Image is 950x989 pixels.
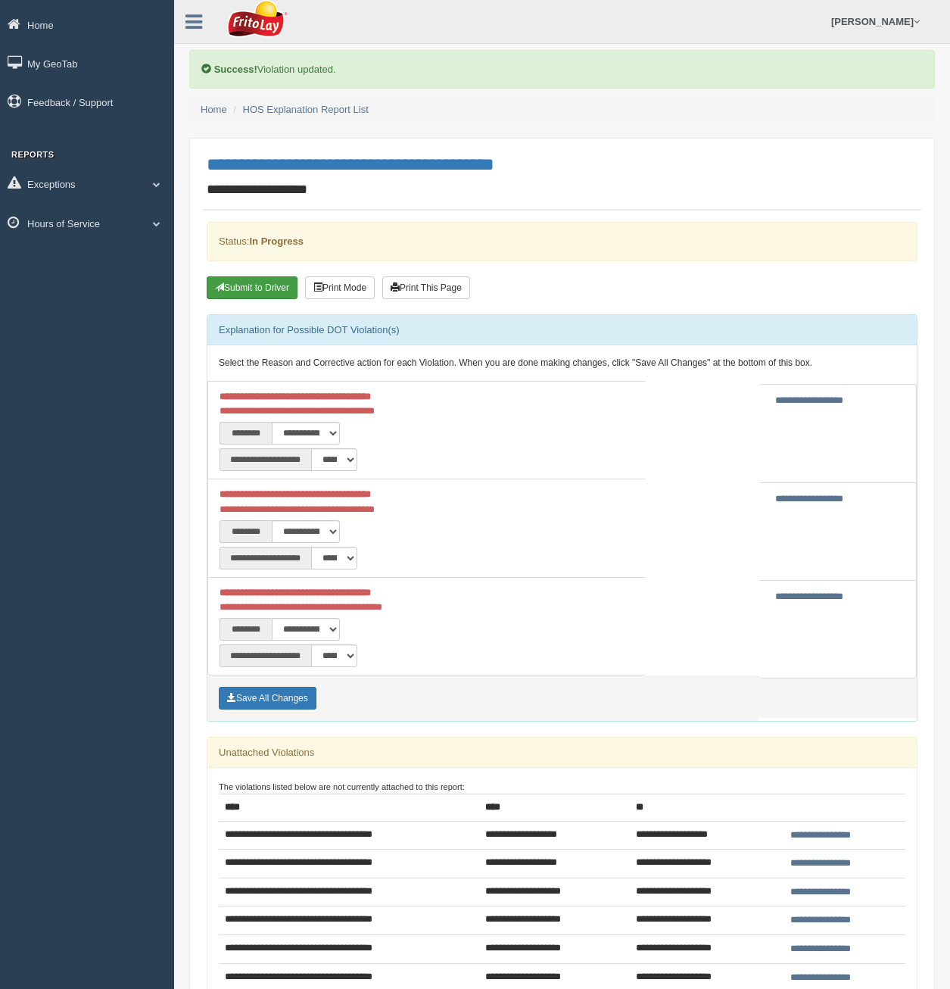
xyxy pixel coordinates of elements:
[219,687,316,710] button: Save
[207,276,297,299] button: Submit To Driver
[207,222,917,261] div: Status:
[207,345,917,382] div: Select the Reason and Corrective action for each Violation. When you are done making changes, cli...
[207,738,917,768] div: Unattached Violations
[201,104,227,115] a: Home
[249,236,304,247] strong: In Progress
[207,315,917,345] div: Explanation for Possible DOT Violation(s)
[214,64,257,75] b: Success!
[189,50,935,89] div: Violation updated.
[305,276,375,299] button: Print Mode
[243,104,369,115] a: HOS Explanation Report List
[382,276,470,299] button: Print This Page
[219,782,465,791] small: The violations listed below are not currently attached to this report:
